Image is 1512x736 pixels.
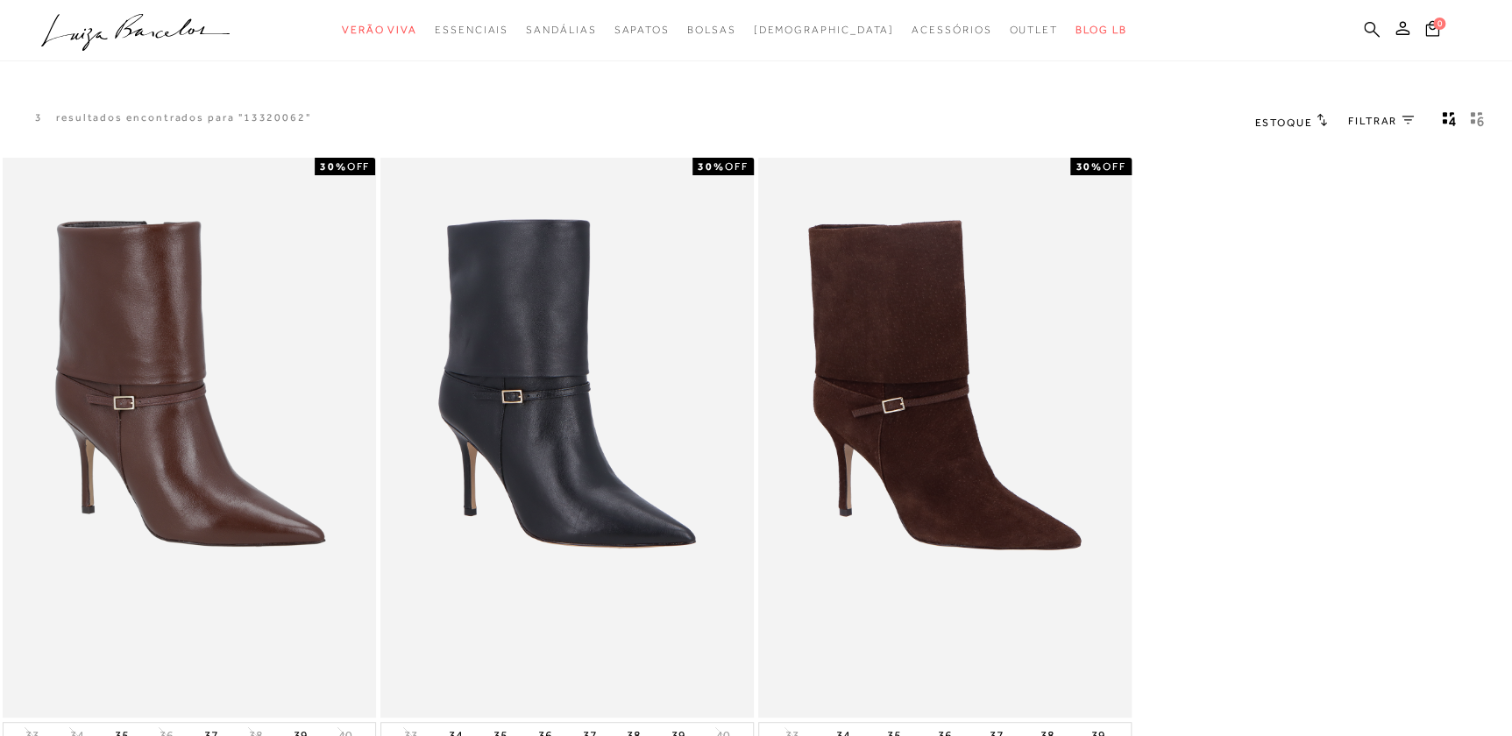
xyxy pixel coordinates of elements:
[1437,110,1461,133] button: Mostrar 4 produtos por linha
[526,24,596,36] span: Sandálias
[4,160,374,715] img: BOTA DE CANO MÉDIO EM COURO CAFÉ SOBREPOSTO DE SALTO ALTO FINO
[342,24,417,36] span: Verão Viva
[435,24,508,36] span: Essenciais
[382,160,752,715] img: BOTA DE CANO MÉDIO EM COURO PRETO SOBREPOSTO DE SALTO ALTO FINO
[687,14,736,46] a: categoryNavScreenReaderText
[35,110,43,125] p: 3
[1075,24,1126,36] span: BLOG LB
[1009,24,1058,36] span: Outlet
[912,14,991,46] a: categoryNavScreenReaderText
[1075,160,1103,173] strong: 30%
[614,24,669,36] span: Sapatos
[1075,14,1126,46] a: BLOG LB
[912,24,991,36] span: Acessórios
[526,14,596,46] a: categoryNavScreenReaderText
[1103,160,1126,173] span: OFF
[698,160,725,173] strong: 30%
[725,160,749,173] span: OFF
[435,14,508,46] a: categoryNavScreenReaderText
[320,160,347,173] strong: 30%
[687,24,736,36] span: Bolsas
[346,160,370,173] span: OFF
[614,14,669,46] a: categoryNavScreenReaderText
[1348,114,1397,129] span: FILTRAR
[1433,18,1445,30] span: 0
[760,160,1130,715] img: BOTA DE CANO MÉDIO EM COURO CAFÉ SOBREPOSTO DE SALTO ALTO FINO
[342,14,417,46] a: categoryNavScreenReaderText
[1465,110,1489,133] button: gridText6Desc
[753,14,894,46] a: noSubCategoriesText
[1420,19,1445,43] button: 0
[1254,117,1312,129] span: Estoque
[1009,14,1058,46] a: categoryNavScreenReaderText
[56,110,311,125] : resultados encontrados para "13320062"
[753,24,894,36] span: [DEMOGRAPHIC_DATA]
